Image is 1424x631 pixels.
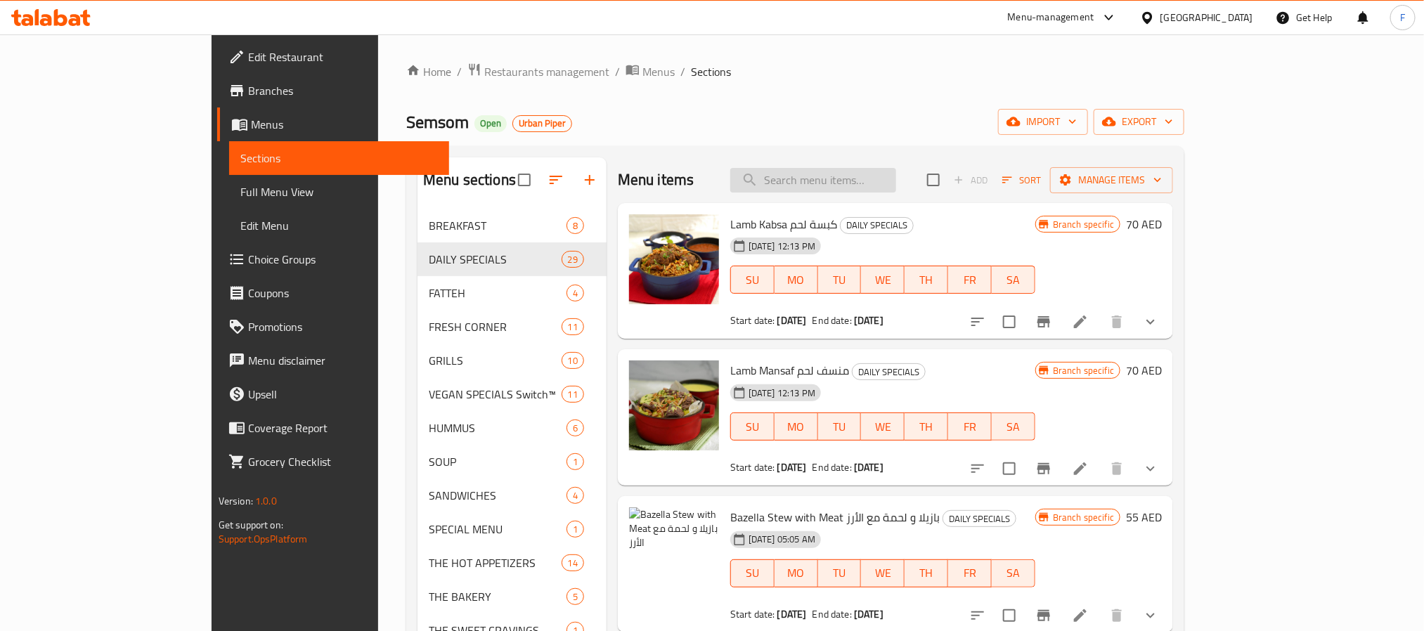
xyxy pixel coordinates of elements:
[1061,171,1162,189] span: Manage items
[429,419,567,436] span: HUMMUS
[513,117,571,129] span: Urban Piper
[852,363,926,380] div: DAILY SPECIALS
[418,344,607,377] div: GRILLS10
[910,417,943,437] span: TH
[1126,507,1162,527] h6: 55 AED
[626,63,675,81] a: Menus
[824,563,856,583] span: TU
[1009,113,1077,131] span: import
[418,310,607,344] div: FRESH CORNER11
[730,168,896,193] input: search
[562,318,584,335] div: items
[418,580,607,613] div: THE BAKERY5
[905,412,948,441] button: TH
[248,251,438,268] span: Choice Groups
[562,352,584,369] div: items
[567,487,584,504] div: items
[780,270,813,290] span: MO
[418,242,607,276] div: DAILY SPECIALS29
[737,270,769,290] span: SU
[240,150,438,167] span: Sections
[691,63,731,80] span: Sections
[467,63,609,81] a: Restaurants management
[567,287,583,300] span: 4
[1142,460,1159,477] svg: Show Choices
[1047,364,1120,377] span: Branch specific
[418,377,607,411] div: VEGAN SPECIALS Switch™11
[777,458,807,476] b: [DATE]
[730,412,775,441] button: SU
[730,458,775,476] span: Start date:
[824,270,856,290] span: TU
[229,175,449,209] a: Full Menu View
[780,417,813,437] span: MO
[680,63,685,80] li: /
[240,217,438,234] span: Edit Menu
[730,214,837,235] span: Lamb Kabsa كبسة لحم
[813,311,852,330] span: End date:
[867,270,899,290] span: WE
[1072,460,1089,477] a: Edit menu item
[429,386,561,403] span: VEGAN SPECIALS Switch™
[567,422,583,435] span: 6
[948,412,992,441] button: FR
[730,507,940,528] span: Bazella Stew with Meat بازيلا و لحمة مع الأرز
[251,116,438,133] span: Menus
[474,117,507,129] span: Open
[992,559,1035,587] button: SA
[954,270,986,290] span: FR
[219,516,283,534] span: Get support on:
[217,344,449,377] a: Menu disclaimer
[429,588,567,605] span: THE BAKERY
[905,559,948,587] button: TH
[919,165,948,195] span: Select section
[429,521,567,538] span: SPECIAL MENU
[629,507,719,597] img: Bazella Stew with Meat بازيلا و لحمة مع الأرز
[539,163,573,197] span: Sort sections
[730,360,849,381] span: Lamb Mansaf منسف لحم
[629,360,719,450] img: Lamb Mansaf منسف لحم
[406,63,1184,81] nav: breadcrumb
[813,458,852,476] span: End date:
[910,270,943,290] span: TH
[429,217,567,234] span: BREAKFAST
[818,412,862,441] button: TU
[248,352,438,369] span: Menu disclaimer
[1072,607,1089,624] a: Edit menu item
[910,563,943,583] span: TH
[1105,113,1173,131] span: export
[1027,305,1061,339] button: Branch-specific-item
[429,318,561,335] div: FRESH CORNER
[943,510,1016,527] div: DAILY SPECIALS
[1047,511,1120,524] span: Branch specific
[1094,109,1184,135] button: export
[813,605,852,623] span: End date:
[995,601,1024,630] span: Select to update
[248,453,438,470] span: Grocery Checklist
[1134,305,1167,339] button: show more
[999,169,1044,191] button: Sort
[219,530,308,548] a: Support.OpsPlatform
[743,533,821,546] span: [DATE] 05:05 AM
[418,512,607,546] div: SPECIAL MENU1
[474,115,507,132] div: Open
[905,266,948,294] button: TH
[1008,9,1094,26] div: Menu-management
[429,453,567,470] div: SOUP
[954,417,986,437] span: FR
[629,214,719,304] img: Lamb Kabsa كبسة لحم
[737,417,769,437] span: SU
[867,417,899,437] span: WE
[853,364,925,380] span: DAILY SPECIALS
[217,276,449,310] a: Coupons
[737,563,769,583] span: SU
[217,310,449,344] a: Promotions
[1126,214,1162,234] h6: 70 AED
[1027,452,1061,486] button: Branch-specific-item
[248,48,438,65] span: Edit Restaurant
[418,209,607,242] div: BREAKFAST8
[743,240,821,253] span: [DATE] 12:13 PM
[948,559,992,587] button: FR
[854,605,883,623] b: [DATE]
